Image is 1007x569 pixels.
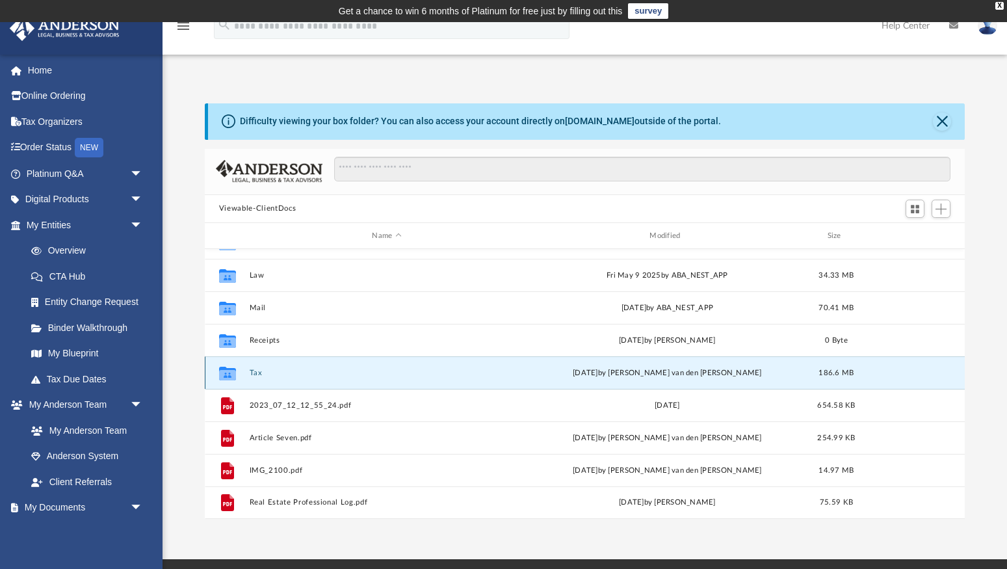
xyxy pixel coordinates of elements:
span: arrow_drop_down [130,392,156,419]
button: Viewable-ClientDocs [219,203,296,215]
a: Online Ordering [9,83,163,109]
a: My Blueprint [18,341,156,367]
a: survey [628,3,668,19]
div: Size [810,230,862,242]
a: Home [9,57,163,83]
div: [DATE] by [PERSON_NAME] [530,497,805,509]
div: id [868,230,959,242]
div: id [211,230,243,242]
input: Search files and folders [334,157,950,181]
span: arrow_drop_down [130,212,156,239]
a: Binder Walkthrough [18,315,163,341]
div: Name [248,230,523,242]
span: arrow_drop_down [130,495,156,522]
button: Real Estate Professional Log.pdf [249,499,524,507]
div: Modified [529,230,804,242]
button: Article Seven.pdf [249,434,524,442]
button: 2023_07_12_12_55_24.pdf [249,401,524,410]
div: close [995,2,1004,10]
span: 0 Byte [825,337,848,344]
span: 186.6 MB [818,369,854,377]
button: Add [932,200,951,218]
a: My Documentsarrow_drop_down [9,495,156,521]
div: grid [205,249,965,519]
div: [DATE] by [PERSON_NAME] [530,335,805,347]
div: [DATE] by [PERSON_NAME] van den [PERSON_NAME] [530,465,805,477]
span: 254.99 KB [817,434,855,442]
i: menu [176,18,191,34]
span: 70.41 MB [818,304,854,311]
span: 654.58 KB [817,402,855,409]
div: [DATE] by [PERSON_NAME] van den [PERSON_NAME] [530,432,805,444]
div: Fri May 9 2025 by ABA_NEST_APP [530,270,805,282]
button: Mail [249,304,524,312]
a: Overview [18,238,163,264]
div: [DATE] [530,400,805,412]
a: Box [18,520,150,546]
a: Tax Organizers [9,109,163,135]
span: 34.33 MB [818,272,854,279]
a: Entity Change Request [18,289,163,315]
div: Get a chance to win 6 months of Platinum for free just by filling out this [339,3,623,19]
i: search [217,18,231,32]
img: Anderson Advisors Platinum Portal [6,16,124,41]
a: My Entitiesarrow_drop_down [9,212,163,238]
div: [DATE] by ABA_NEST_APP [530,302,805,314]
a: Order StatusNEW [9,135,163,161]
button: Law [249,271,524,280]
a: Client Referrals [18,469,156,495]
div: Difficulty viewing your box folder? You can also access your account directly on outside of the p... [240,114,721,128]
div: NEW [75,138,103,157]
div: [DATE] by [PERSON_NAME] van den [PERSON_NAME] [530,367,805,379]
button: Receipts [249,336,524,345]
a: My Anderson Team [18,417,150,443]
span: 75.59 KB [820,499,853,507]
img: User Pic [978,16,997,35]
a: [DOMAIN_NAME] [565,116,634,126]
a: Anderson System [18,443,156,470]
button: Switch to Grid View [906,200,925,218]
span: 14.97 MB [818,467,854,474]
a: menu [176,25,191,34]
button: Tax [249,369,524,377]
a: CTA Hub [18,263,163,289]
a: Digital Productsarrow_drop_down [9,187,163,213]
span: arrow_drop_down [130,161,156,187]
span: arrow_drop_down [130,187,156,213]
a: My Anderson Teamarrow_drop_down [9,392,156,418]
a: Tax Due Dates [18,366,163,392]
a: Platinum Q&Aarrow_drop_down [9,161,163,187]
button: IMG_2100.pdf [249,466,524,475]
button: Close [933,112,951,131]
